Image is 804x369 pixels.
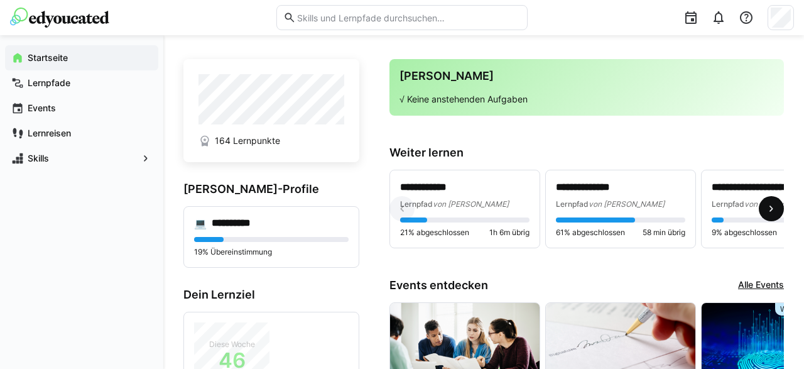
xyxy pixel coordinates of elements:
a: Alle Events [738,278,784,292]
h3: Events entdecken [389,278,488,292]
span: 9% abgeschlossen [712,228,777,238]
span: 61% abgeschlossen [556,228,625,238]
span: 1h 6m übrig [489,228,530,238]
span: 164 Lernpunkte [215,135,280,147]
p: √ Keine anstehenden Aufgaben [399,93,774,106]
h3: Weiter lernen [389,146,784,160]
span: von [PERSON_NAME] [589,199,665,209]
span: Lernpfad [400,199,433,209]
span: Lernpfad [712,199,744,209]
h3: Dein Lernziel [183,288,359,302]
span: von [PERSON_NAME] [433,199,509,209]
h3: [PERSON_NAME] [399,69,774,83]
p: 19% Übereinstimmung [194,247,349,257]
span: 21% abgeschlossen [400,228,469,238]
h3: [PERSON_NAME]-Profile [183,182,359,196]
span: von edyoucated [744,199,801,209]
div: 💻️ [194,217,207,229]
span: Lernpfad [556,199,589,209]
input: Skills und Lernpfade durchsuchen… [296,12,521,23]
span: 58 min übrig [643,228,685,238]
